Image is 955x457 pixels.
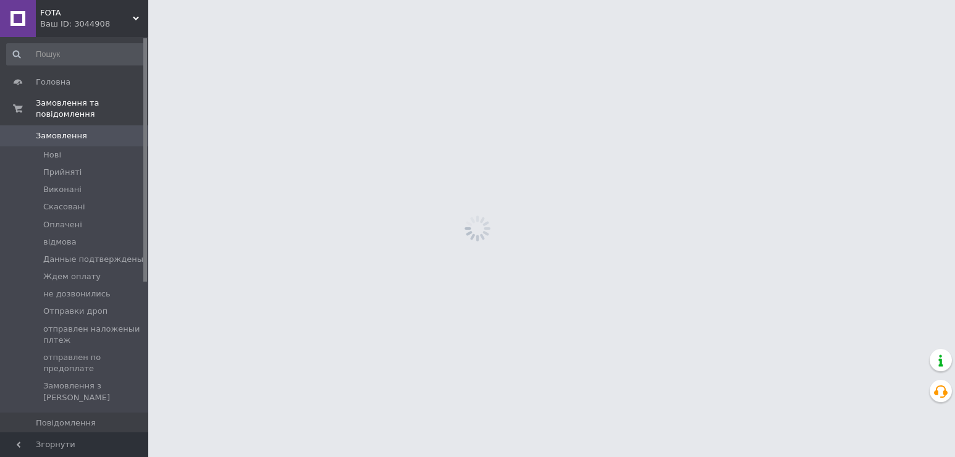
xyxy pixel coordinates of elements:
[43,167,82,178] span: Прийняті
[43,254,143,265] span: Данные подтверждены
[40,7,133,19] span: FOTA
[36,130,87,141] span: Замовлення
[43,237,77,248] span: відмова
[43,380,145,403] span: Замовлення з [PERSON_NAME]
[43,271,101,282] span: Ждем оплату
[40,19,148,30] div: Ваш ID: 3044908
[36,98,148,120] span: Замовлення та повідомлення
[43,149,61,161] span: Нові
[43,324,145,346] span: отправлен наложеныи плтеж
[43,352,145,374] span: отправлен по предоплате
[43,306,107,317] span: Отправки дроп
[43,219,82,230] span: Оплачені
[43,184,82,195] span: Виконані
[36,77,70,88] span: Головна
[36,417,96,429] span: Повідомлення
[43,288,111,300] span: не дозвонились
[6,43,146,65] input: Пошук
[43,201,85,212] span: Скасовані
